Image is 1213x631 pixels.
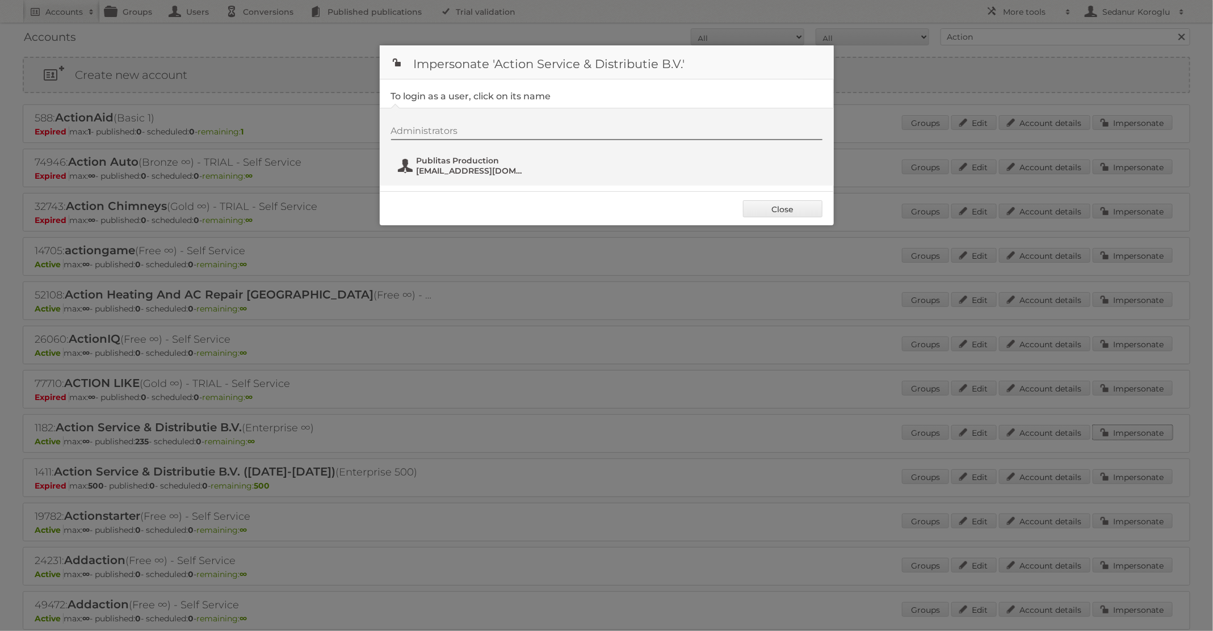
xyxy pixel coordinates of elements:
[380,45,834,79] h1: Impersonate 'Action Service & Distributie B.V.'
[391,125,822,140] div: Administrators
[417,155,527,166] span: Publitas Production
[397,154,530,177] button: Publitas Production [EMAIL_ADDRESS][DOMAIN_NAME]
[391,91,551,102] legend: To login as a user, click on its name
[417,166,527,176] span: [EMAIL_ADDRESS][DOMAIN_NAME]
[743,200,822,217] a: Close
